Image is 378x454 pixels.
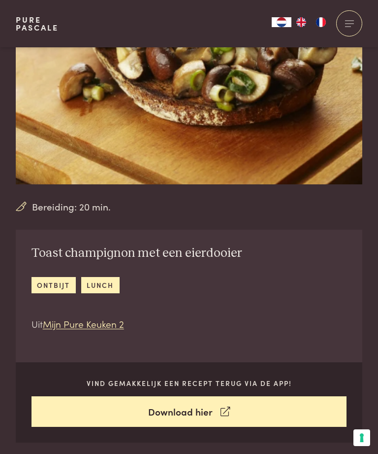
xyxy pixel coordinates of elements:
[32,200,111,214] span: Bereiding: 20 min.
[31,277,76,293] a: ontbijt
[31,378,347,388] p: Vind gemakkelijk een recept terug via de app!
[272,17,331,27] aside: Language selected: Nederlands
[16,16,59,32] a: PurePascale
[31,245,242,261] h2: Toast champignon met een eierdooier
[81,277,120,293] a: lunch
[291,17,331,27] ul: Language list
[272,17,291,27] a: NL
[353,429,370,446] button: Uw voorkeuren voor toestemming voor trackingtechnologieën
[272,17,291,27] div: Language
[43,317,124,330] a: Mijn Pure Keuken 2
[31,317,242,331] p: Uit
[311,17,331,27] a: FR
[291,17,311,27] a: EN
[31,396,347,427] a: Download hier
